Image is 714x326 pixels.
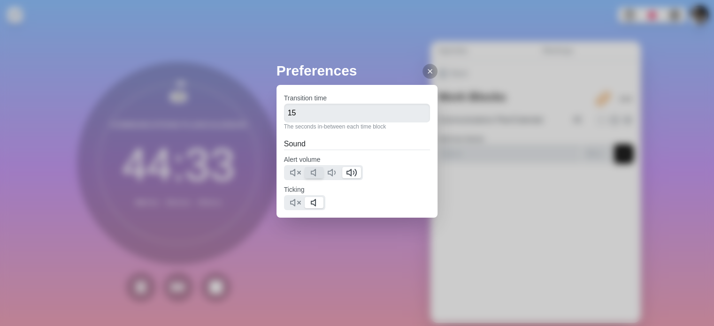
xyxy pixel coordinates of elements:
[276,60,438,81] h2: Preferences
[284,156,321,163] label: Alert volume
[284,122,430,131] p: The seconds in-between each time block
[284,138,430,150] h2: Sound
[284,94,327,102] label: Transition time
[284,186,305,193] label: Ticking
